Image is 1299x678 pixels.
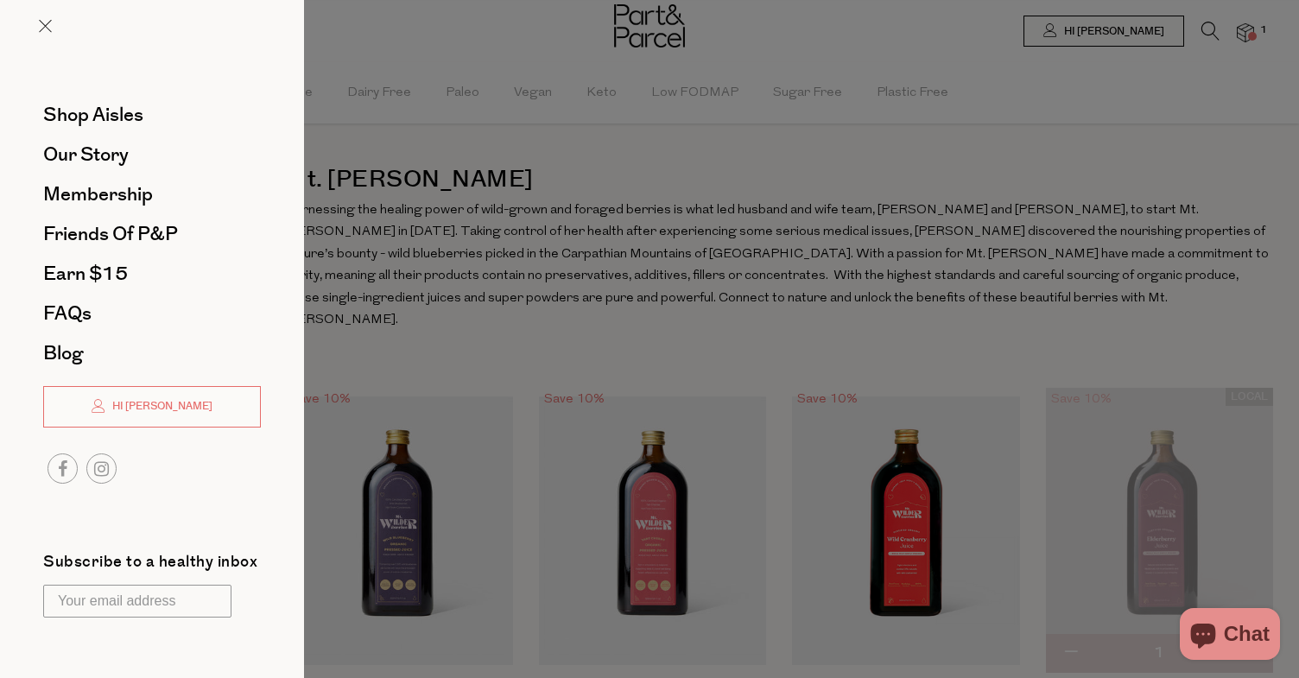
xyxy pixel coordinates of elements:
[43,260,128,288] span: Earn $15
[43,101,143,129] span: Shop Aisles
[43,220,178,248] span: Friends of P&P
[43,185,261,204] a: Membership
[43,264,261,283] a: Earn $15
[43,105,261,124] a: Shop Aisles
[1175,608,1285,664] inbox-online-store-chat: Shopify online store chat
[43,386,261,428] a: Hi [PERSON_NAME]
[108,399,212,414] span: Hi [PERSON_NAME]
[43,145,261,164] a: Our Story
[43,304,261,323] a: FAQs
[43,344,261,363] a: Blog
[43,141,129,168] span: Our Story
[43,225,261,244] a: Friends of P&P
[43,554,257,576] label: Subscribe to a healthy inbox
[43,300,92,327] span: FAQs
[43,339,83,367] span: Blog
[43,585,231,618] input: Your email address
[43,181,153,208] span: Membership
